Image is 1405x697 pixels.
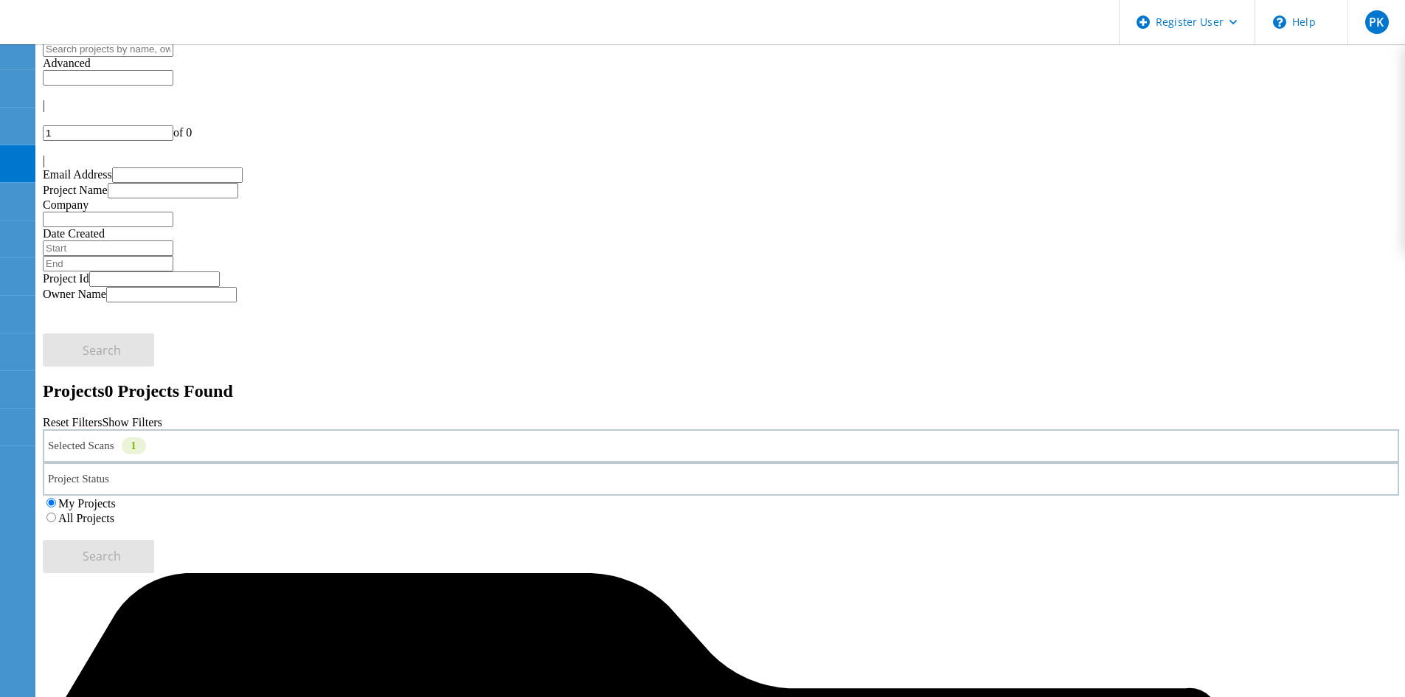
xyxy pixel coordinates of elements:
[83,342,121,358] span: Search
[43,184,108,196] label: Project Name
[15,29,173,41] a: Live Optics Dashboard
[43,168,112,181] label: Email Address
[43,288,106,300] label: Owner Name
[43,256,173,271] input: End
[43,540,154,573] button: Search
[43,272,89,285] label: Project Id
[43,240,173,256] input: Start
[43,333,154,367] button: Search
[58,497,116,510] label: My Projects
[105,381,233,400] span: 0 Projects Found
[43,462,1399,496] div: Project Status
[43,154,1399,167] div: |
[43,57,91,69] span: Advanced
[122,437,146,454] div: 1
[43,227,105,240] label: Date Created
[43,416,102,429] a: Reset Filters
[43,381,105,400] b: Projects
[43,429,1399,462] div: Selected Scans
[173,126,192,139] span: of 0
[58,512,114,524] label: All Projects
[43,99,1399,112] div: |
[43,41,173,57] input: Search projects by name, owner, ID, company, etc
[83,548,121,564] span: Search
[1369,16,1384,28] span: PK
[1273,15,1286,29] svg: \n
[43,198,89,211] label: Company
[102,416,162,429] a: Show Filters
